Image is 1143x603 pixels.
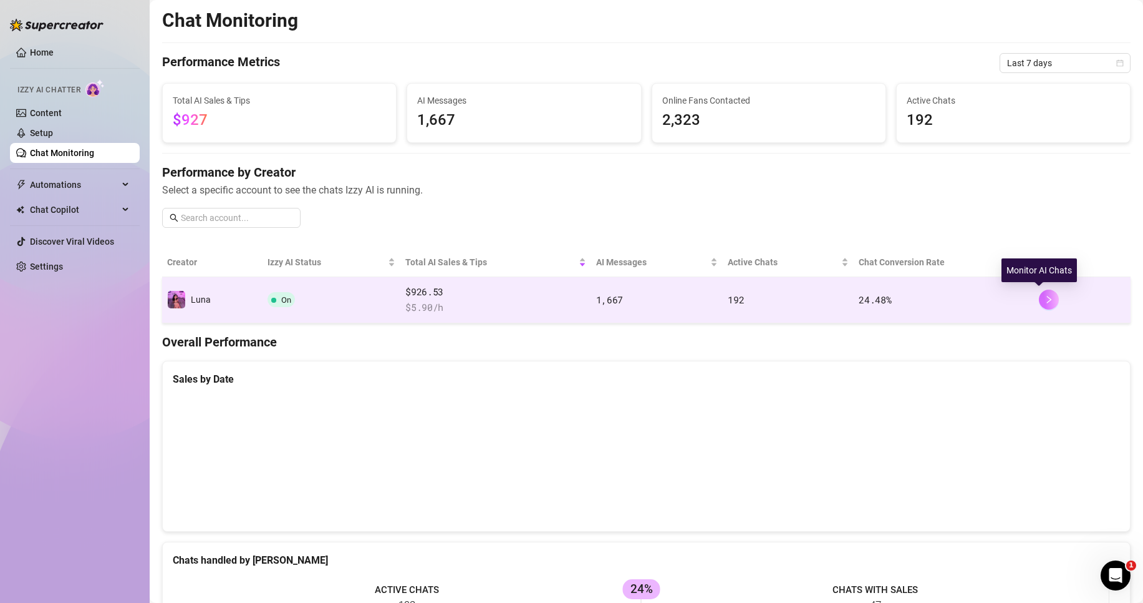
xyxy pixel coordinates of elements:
img: Luna [168,291,185,308]
div: Sales by Date [173,371,1120,387]
th: AI Messages [591,248,723,277]
a: Discover Viral Videos [30,237,114,247]
img: AI Chatter [85,79,105,97]
span: 2,323 [662,109,875,132]
span: Online Fans Contacted [662,94,875,107]
span: AI Messages [417,94,630,107]
span: Izzy AI Chatter [17,84,80,96]
span: Last 7 days [1007,54,1123,72]
span: Total AI Sales & Tips [173,94,386,107]
span: right [1044,295,1053,304]
a: Settings [30,262,63,272]
h4: Performance Metrics [162,53,280,73]
span: $927 [173,111,208,129]
span: 192 [907,109,1120,132]
span: 1 [1126,561,1136,571]
span: Izzy AI Status [268,255,385,269]
h2: Chat Monitoring [162,9,298,32]
span: $926.53 [405,285,586,300]
th: Izzy AI Status [263,248,400,277]
a: Content [30,108,62,118]
span: Total AI Sales & Tips [405,255,576,269]
span: search [170,213,178,222]
span: calendar [1116,59,1124,67]
span: Active Chats [907,94,1120,107]
button: right [1039,290,1059,310]
a: Setup [30,128,53,138]
span: On [281,295,291,305]
span: 24.48 % [859,293,891,306]
span: Select a specific account to see the chats Izzy AI is running. [162,182,1131,198]
h4: Performance by Creator [162,164,1131,181]
span: Chat Copilot [30,200,118,220]
span: thunderbolt [16,180,26,190]
input: Search account... [181,211,293,225]
span: 1,667 [417,109,630,132]
a: Chat Monitoring [30,148,94,158]
th: Creator [162,248,263,277]
th: Total AI Sales & Tips [400,248,591,277]
span: Automations [30,175,118,195]
span: 192 [728,293,744,306]
img: Chat Copilot [16,205,24,214]
div: Chats handled by [PERSON_NAME] [173,552,1120,568]
a: Home [30,47,54,57]
span: Luna [191,295,211,305]
span: AI Messages [596,255,708,269]
th: Active Chats [723,248,854,277]
h4: Overall Performance [162,333,1131,351]
img: logo-BBDzfeDw.svg [10,19,104,31]
iframe: Intercom live chat [1101,561,1131,591]
span: Active Chats [728,255,839,269]
div: Monitor AI Chats [1001,258,1077,282]
th: Chat Conversion Rate [854,248,1034,277]
span: 1,667 [596,293,624,306]
span: $ 5.90 /h [405,300,586,315]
